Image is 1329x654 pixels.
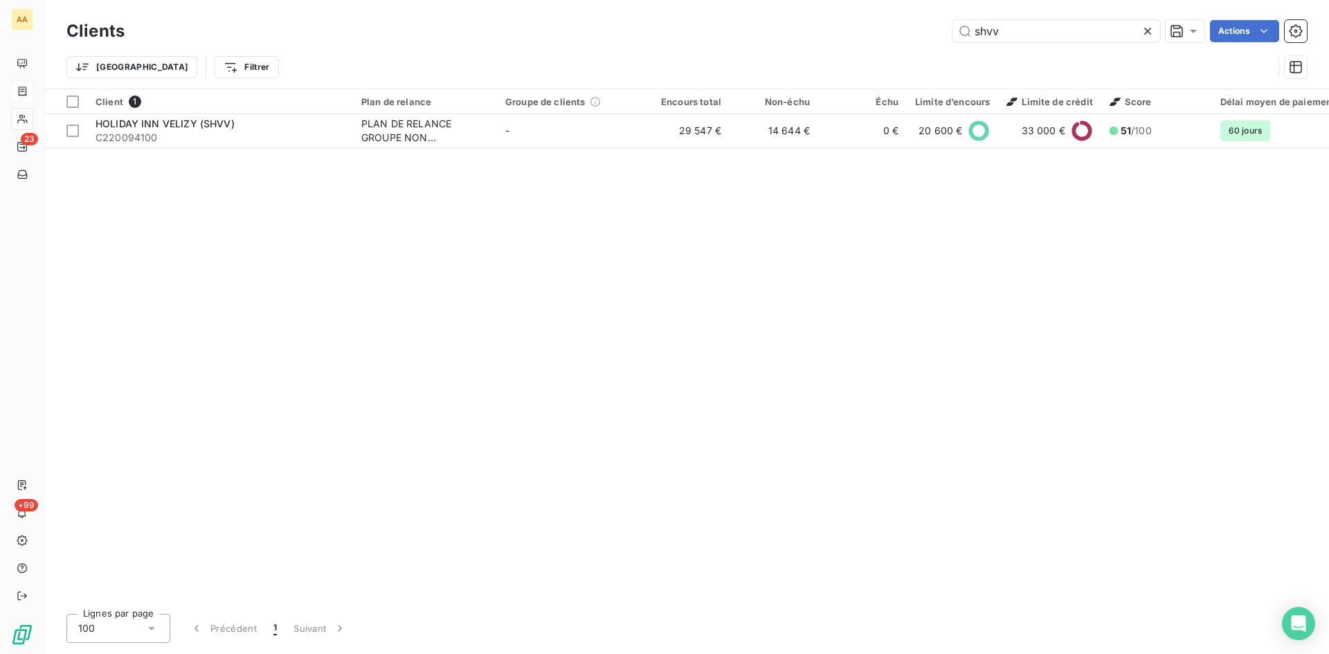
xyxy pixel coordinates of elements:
div: Non-échu [738,96,810,107]
button: Suivant [285,614,355,643]
button: Précédent [181,614,265,643]
span: 20 600 € [919,124,962,138]
div: Encours total [649,96,721,107]
td: 29 547 € [641,114,730,147]
td: 14 644 € [730,114,818,147]
span: 23 [21,133,38,145]
button: Filtrer [215,56,278,78]
td: 0 € [818,114,907,147]
div: PLAN DE RELANCE GROUPE NON AUTOMATIQUE [361,117,489,145]
span: 33 000 € [1022,124,1065,138]
span: Score [1110,96,1152,107]
div: Open Intercom Messenger [1282,607,1315,640]
button: Actions [1210,20,1279,42]
span: 51 [1121,125,1131,136]
button: 1 [265,614,285,643]
div: Échu [826,96,898,107]
span: 60 jours [1220,120,1270,141]
span: Limite de crédit [1006,96,1092,107]
div: Plan de relance [361,96,489,107]
button: [GEOGRAPHIC_DATA] [66,56,197,78]
span: Client [96,96,123,107]
span: 1 [273,621,277,635]
span: C220094100 [96,131,345,145]
input: Rechercher [952,20,1160,42]
span: HOLIDAY INN VELIZY (SHVV) [96,118,235,129]
span: 1 [129,96,141,108]
div: AA [11,8,33,30]
img: Logo LeanPay [11,624,33,646]
span: Groupe de clients [505,96,586,107]
span: - [505,125,509,136]
span: +99 [15,499,38,511]
h3: Clients [66,19,125,44]
span: /100 [1121,124,1152,138]
span: 100 [78,621,95,635]
div: Limite d’encours [915,96,990,107]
